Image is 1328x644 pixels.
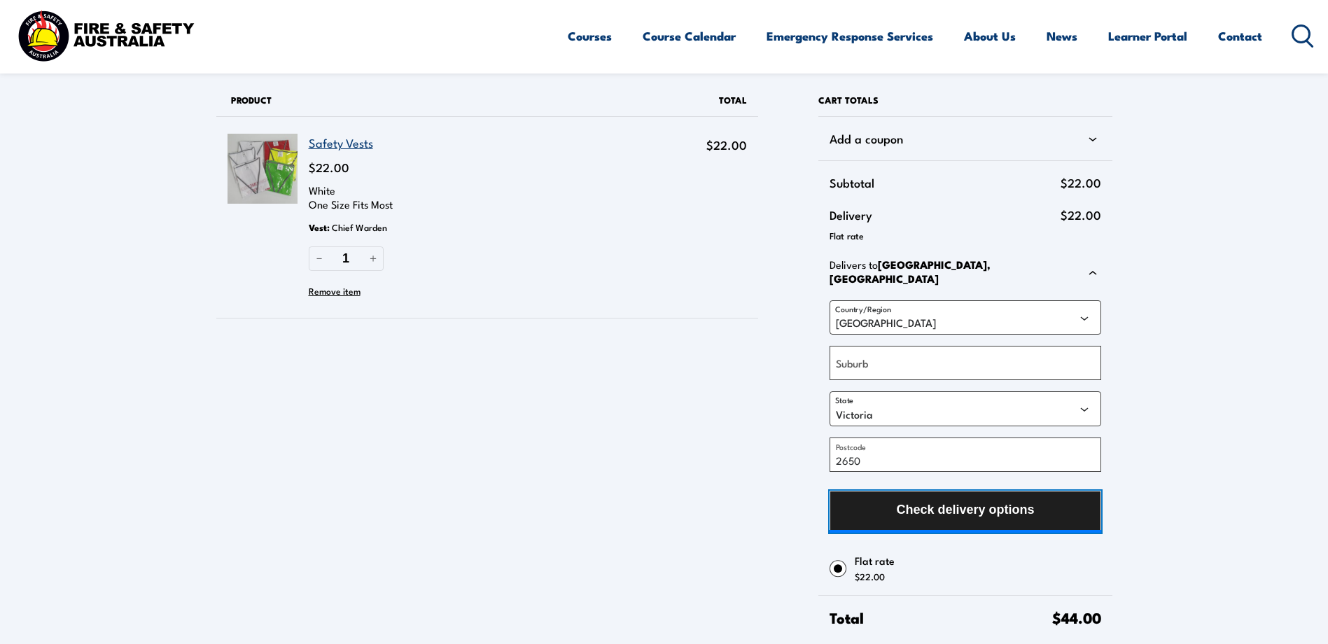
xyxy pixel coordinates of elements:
[830,225,1100,246] div: Flat rate
[836,440,866,453] label: Postcode
[835,395,853,405] label: State
[855,570,885,583] span: $22.00
[1047,17,1077,55] a: News
[706,136,747,153] span: $22.00
[830,256,991,286] strong: [GEOGRAPHIC_DATA], [GEOGRAPHIC_DATA]
[896,491,1034,528] span: Check delivery options
[309,246,330,271] button: Reduce quantity of Safety Vests
[830,437,1100,472] input: Postcode
[818,84,1112,116] h2: Cart totals
[1061,204,1101,225] span: $22.00
[830,258,1078,286] p: Delivers to
[568,17,612,55] a: Courses
[309,134,373,151] a: Safety Vests
[767,17,933,55] a: Emergency Response Services
[1218,17,1262,55] a: Contact
[309,217,330,238] span: Vest :
[830,561,846,577] input: Flat rate$22.00
[830,258,1100,289] div: Delivers to[GEOGRAPHIC_DATA], [GEOGRAPHIC_DATA]
[309,280,361,301] button: Remove Safety Vests from cart
[836,355,868,372] label: Suburb
[830,128,1100,149] div: Add a coupon
[1061,172,1101,193] span: $22.00
[830,491,1100,533] button: Check delivery options
[309,158,349,176] span: $22.00
[830,172,1060,193] span: Subtotal
[332,216,387,237] span: Chief Warden
[309,183,677,211] p: White One Size Fits Most
[231,93,272,106] span: Product
[830,346,1100,380] input: Suburb
[830,204,1060,225] span: Delivery
[643,17,736,55] a: Course Calendar
[830,607,1051,628] span: Total
[964,17,1016,55] a: About Us
[855,552,1101,569] span: Flat rate
[363,246,384,271] button: Increase quantity of Safety Vests
[228,134,298,204] img: Safety Vests
[1052,605,1101,629] span: $44.00
[719,93,747,106] span: Total
[835,304,891,314] label: Country/Region
[1108,17,1187,55] a: Learner Portal
[330,246,363,271] input: Quantity of Safety Vests in your cart.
